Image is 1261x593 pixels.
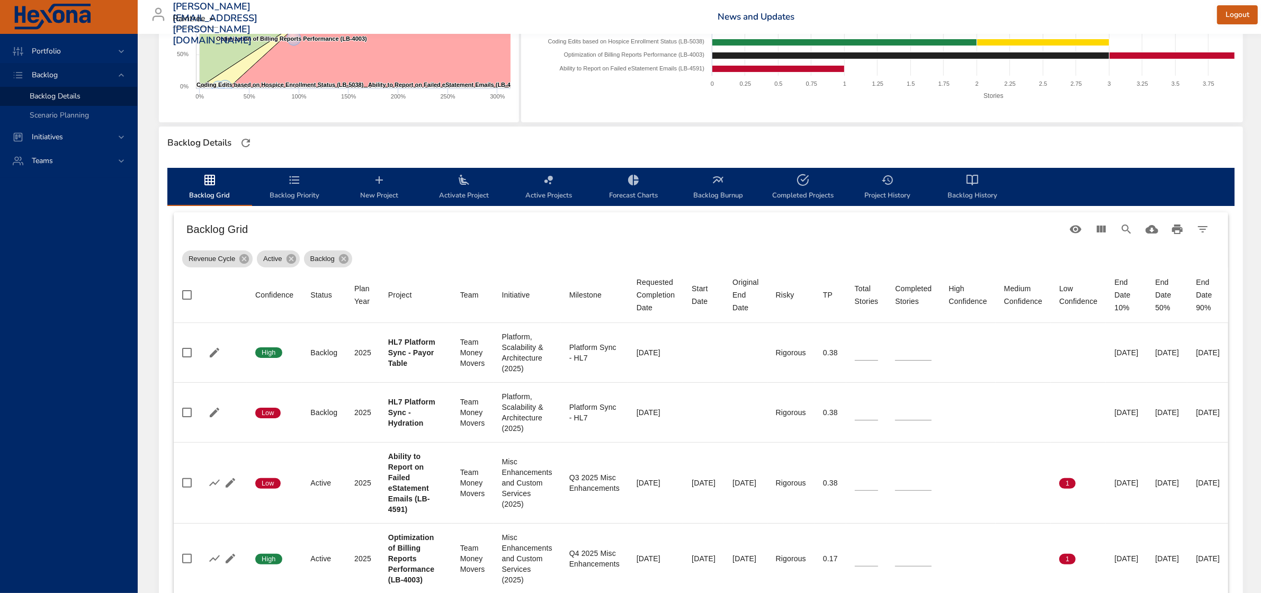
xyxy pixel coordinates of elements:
button: Standard Views [1063,217,1088,242]
h3: [PERSON_NAME][EMAIL_ADDRESS][PERSON_NAME][DOMAIN_NAME] [173,1,258,47]
div: Sort [354,282,371,308]
div: Sort [776,289,794,301]
text: 3.25 [1137,80,1148,87]
div: Sort [895,282,932,308]
text: Coding Edits based on Hospice Enrollment Status (LB-5038) [548,38,704,44]
button: Show Burnup [207,551,222,567]
div: [DATE] [1196,347,1220,358]
div: Sort [1059,282,1097,308]
div: Team Money Movers [460,337,485,369]
div: Platform, Scalability & Architecture (2025) [502,331,552,374]
div: Rigorous [776,407,806,418]
text: 1.25 [872,80,883,87]
div: [DATE] [692,478,716,488]
div: Low Confidence [1059,282,1097,308]
text: 0.75 [806,80,817,87]
div: 2025 [354,347,371,358]
div: Rigorous [776,478,806,488]
span: Confidence [255,289,293,301]
text: 1 [843,80,846,87]
div: 0.38 [823,347,838,358]
span: Total Stories [855,282,879,308]
span: Low [255,479,281,488]
div: Platform Sync - HL7 [569,402,620,423]
div: Project [388,289,412,301]
div: [DATE] [1155,478,1179,488]
div: Q3 2025 Misc Enhancements [569,472,620,493]
div: Start Date [692,282,716,308]
div: TP [823,289,833,301]
div: 0.17 [823,553,838,564]
div: Status [310,289,332,301]
div: Sort [310,289,332,301]
div: Sort [949,282,987,308]
text: 200% [391,93,406,100]
span: Initiative [502,289,552,301]
div: backlog-tab [167,168,1235,206]
div: 0.38 [823,478,838,488]
span: Active [257,254,288,264]
div: Platform, Scalability & Architecture (2025) [502,391,552,434]
div: Rigorous [776,347,806,358]
text: Optimization of Billing Reports Performance (LB-4003) [564,51,704,58]
button: Edit Project Details [207,345,222,361]
div: [DATE] [1155,553,1179,564]
span: Logout [1226,8,1249,22]
div: [DATE] [1114,347,1138,358]
text: Ability to Report on Failed eStatement Emails (LB-4591) [368,82,522,88]
div: Sort [569,289,602,301]
div: Sort [460,289,479,301]
button: Refresh Page [238,135,254,151]
div: [DATE] [637,407,675,418]
div: Platform Sync - HL7 [569,342,620,363]
span: Teams [23,156,61,166]
button: Edit Project Details [207,405,222,420]
div: Original End Date [732,276,758,314]
text: Ability to Report on Failed eStatement Emails (LB-4591) [559,65,704,71]
text: 3 [1107,80,1111,87]
text: 3.5 [1171,80,1179,87]
div: End Date 50% [1155,276,1179,314]
div: Active [310,478,337,488]
span: High [255,554,282,564]
div: Milestone [569,289,602,301]
span: Backlog Burnup [682,174,754,202]
span: Project History [852,174,924,202]
div: Q4 2025 Misc Enhancements [569,548,620,569]
button: Download CSV [1139,217,1165,242]
button: Print [1165,217,1190,242]
b: Optimization of Billing Reports Performance (LB-4003) [388,533,434,584]
div: [DATE] [637,478,675,488]
div: Rigorous [776,553,806,564]
span: Backlog Priority [258,174,330,202]
span: Project [388,289,443,301]
div: Revenue Cycle [182,250,253,267]
span: 1 [1059,554,1076,564]
div: [DATE] [732,478,758,488]
span: 1 [1059,479,1076,488]
text: 100% [291,93,306,100]
div: Sort [502,289,530,301]
div: 2025 [354,407,371,418]
div: [DATE] [1196,407,1220,418]
button: Show Burnup [207,475,222,491]
span: Backlog History [936,174,1008,202]
button: Logout [1217,5,1258,25]
div: Misc Enhancements and Custom Services (2025) [502,532,552,585]
div: [DATE] [1114,553,1138,564]
text: 2.25 [1004,80,1015,87]
div: [DATE] [1155,347,1179,358]
span: New Project [343,174,415,202]
span: Initiatives [23,132,71,142]
span: Activate Project [428,174,500,202]
span: 0 [949,554,965,564]
span: TP [823,289,838,301]
span: Plan Year [354,282,371,308]
button: Filter Table [1190,217,1215,242]
div: Sort [1004,282,1042,308]
div: Requested Completion Date [637,276,675,314]
text: 0% [195,93,204,100]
